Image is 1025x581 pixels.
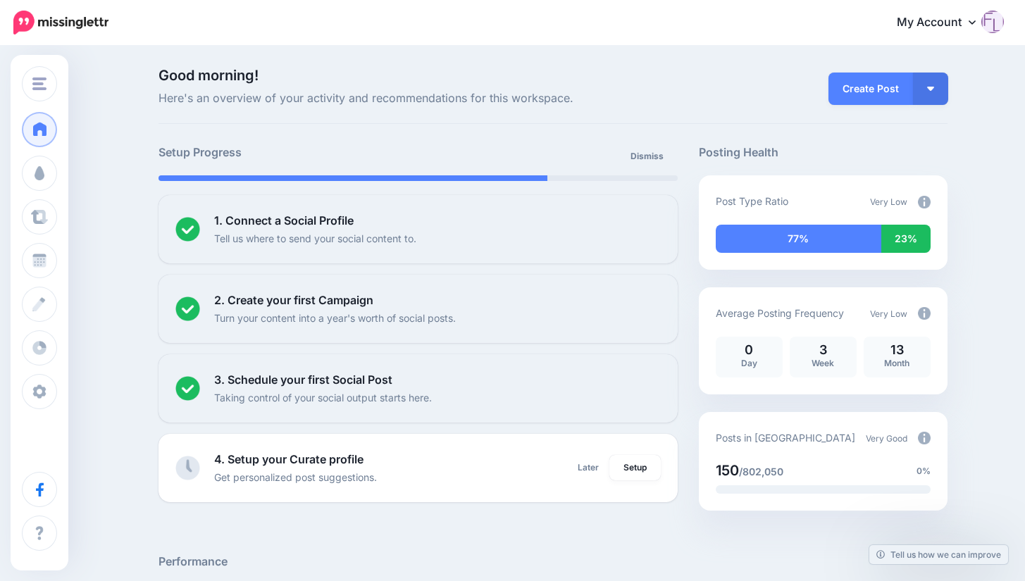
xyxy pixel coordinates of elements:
p: Get personalized post suggestions. [214,469,377,485]
span: Very Low [870,308,907,319]
p: 0 [723,344,776,356]
img: info-circle-grey.png [918,307,931,320]
img: arrow-down-white.png [927,87,934,91]
span: 150 [716,462,739,479]
img: info-circle-grey.png [918,432,931,444]
h5: Setup Progress [159,144,418,161]
a: My Account [883,6,1004,40]
img: menu.png [32,77,46,90]
b: 1. Connect a Social Profile [214,213,354,227]
div: 23% of your posts in the last 30 days were manually created (i.e. were not from Drip Campaigns or... [881,225,931,253]
h5: Performance [159,553,948,570]
p: 3 [797,344,850,356]
p: Taking control of your social output starts here. [214,389,432,406]
a: Setup [609,455,661,480]
img: checked-circle.png [175,217,200,242]
span: Here's an overview of your activity and recommendations for this workspace. [159,89,678,108]
span: Month [884,358,909,368]
img: Missinglettr [13,11,108,35]
img: info-circle-grey.png [918,196,931,208]
b: 2. Create your first Campaign [214,293,373,307]
p: Average Posting Frequency [716,305,844,321]
a: Later [569,455,607,480]
span: Week [812,358,834,368]
h5: Posting Health [699,144,948,161]
img: checked-circle.png [175,296,200,321]
b: 3. Schedule your first Social Post [214,373,392,387]
span: /802,050 [739,466,783,477]
p: 13 [871,344,924,356]
p: Posts in [GEOGRAPHIC_DATA] [716,430,855,446]
img: clock-grey.png [175,456,200,480]
span: Good morning! [159,67,259,84]
a: Tell us how we can improve [869,545,1008,564]
p: Tell us where to send your social content to. [214,230,416,246]
p: Post Type Ratio [716,193,788,209]
span: Very Good [866,433,907,444]
span: Very Low [870,196,907,207]
b: 4. Setup your Curate profile [214,452,364,466]
span: Day [741,358,757,368]
div: 77% of your posts in the last 30 days have been from Drip Campaigns [716,225,881,253]
a: Dismiss [622,144,672,169]
p: Turn your content into a year's worth of social posts. [214,310,456,326]
img: checked-circle.png [175,376,200,401]
span: 0% [917,464,931,478]
a: Create Post [828,73,913,105]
